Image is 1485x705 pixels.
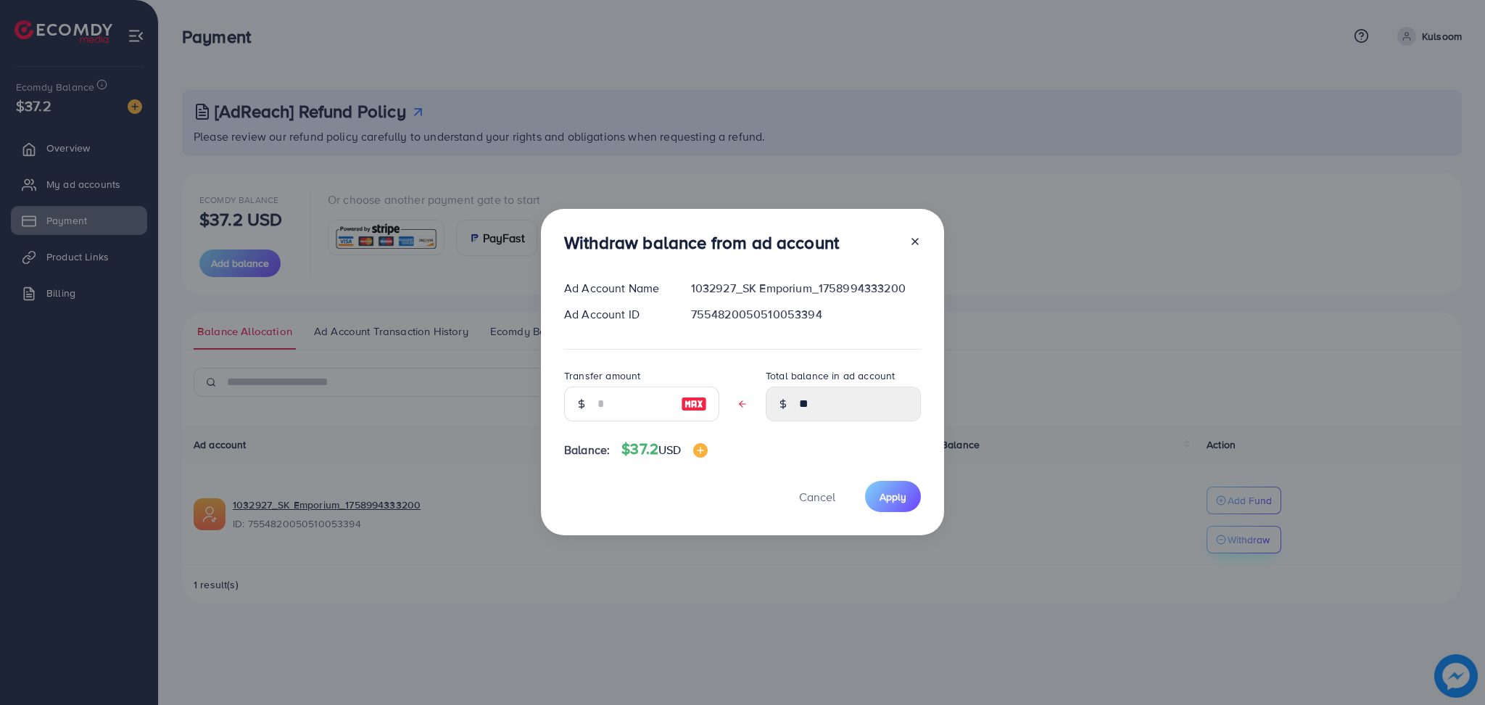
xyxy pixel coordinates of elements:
div: Ad Account Name [553,280,679,297]
span: Apply [880,490,906,504]
button: Cancel [781,481,853,512]
label: Total balance in ad account [766,368,895,383]
span: Balance: [564,442,610,458]
div: Ad Account ID [553,306,679,323]
h4: $37.2 [621,440,707,458]
h3: Withdraw balance from ad account [564,232,839,253]
span: USD [658,442,681,458]
span: Cancel [799,489,835,505]
div: 7554820050510053394 [679,306,932,323]
div: 1032927_SK Emporium_1758994333200 [679,280,932,297]
label: Transfer amount [564,368,640,383]
img: image [693,443,708,458]
button: Apply [865,481,921,512]
img: image [681,395,707,413]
